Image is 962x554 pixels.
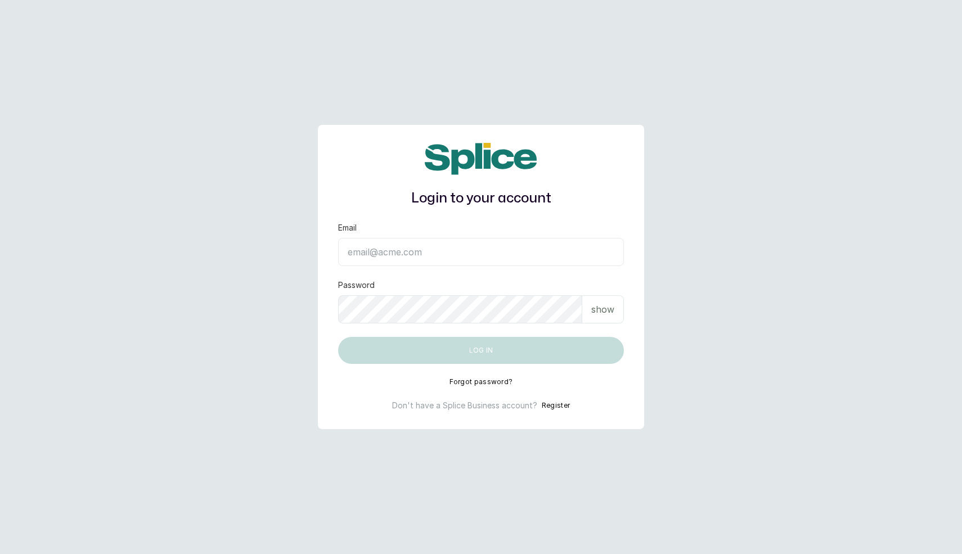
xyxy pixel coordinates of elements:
p: show [591,303,614,316]
label: Password [338,280,375,291]
label: Email [338,222,357,233]
p: Don't have a Splice Business account? [392,400,537,411]
input: email@acme.com [338,238,624,266]
button: Register [542,400,570,411]
button: Log in [338,337,624,364]
button: Forgot password? [449,377,513,386]
h1: Login to your account [338,188,624,209]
